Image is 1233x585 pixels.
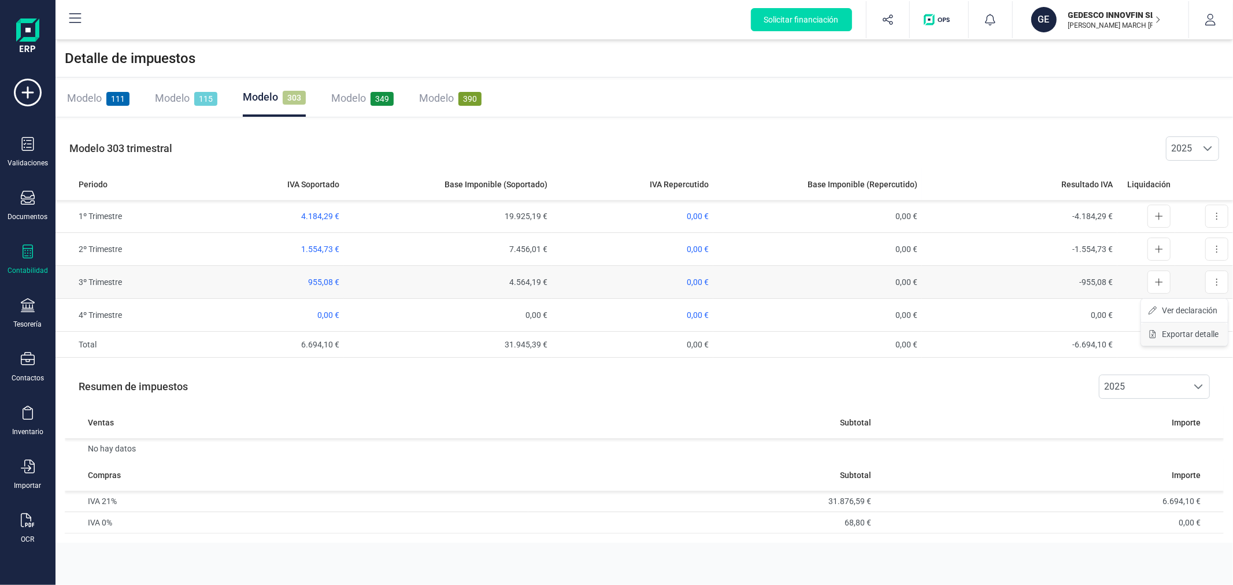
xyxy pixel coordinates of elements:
[1141,323,1228,346] button: Exportar detalle
[876,491,1224,512] td: 6.694,10 €
[840,417,872,428] span: Subtotal
[713,233,922,266] td: 0,00 €
[445,179,547,190] span: Base Imponible (Soportado)
[194,92,217,106] span: 115
[1167,137,1197,160] span: 2025
[713,332,922,358] td: 0,00 €
[8,266,48,275] div: Contabilidad
[283,91,306,105] span: 303
[12,427,43,436] div: Inventario
[14,481,42,490] div: Importar
[155,92,190,104] span: Modelo
[1162,328,1219,340] span: Exportar detalle
[55,200,171,233] td: 1º Trimestre
[687,212,709,221] span: 0,00 €
[922,200,1117,233] td: -4.184,29 €
[917,1,961,38] button: Logo de OPS
[8,212,48,221] div: Documentos
[16,18,39,55] img: Logo Finanedi
[458,92,482,106] span: 390
[876,512,1224,534] td: 0,00 €
[331,92,366,104] span: Modelo
[301,245,339,254] span: 1.554,73 €
[1061,179,1113,190] span: Resultado IVA
[55,40,1233,77] div: Detalle de impuestos
[287,179,339,190] span: IVA Soportado
[922,233,1117,266] td: -1.554,73 €
[840,469,872,481] span: Subtotal
[317,310,339,320] span: 0,00 €
[88,417,114,428] span: Ventas
[1027,1,1175,38] button: GEGEDESCO INNOVFIN SL[PERSON_NAME] MARCH [PERSON_NAME]
[65,438,1224,459] td: No hay datos
[1031,7,1057,32] div: GE
[344,332,553,358] td: 31.945,39 €
[924,14,954,25] img: Logo de OPS
[79,179,108,190] span: Periodo
[751,8,852,31] button: Solicitar financiación
[55,129,172,168] p: Modelo 303 trimestral
[67,92,102,104] span: Modelo
[650,179,709,190] span: IVA Repercutido
[687,340,709,349] span: 0,00 €
[308,277,339,287] span: 955,08 €
[528,491,876,512] td: 31.876,59 €
[88,469,121,481] span: Compras
[12,373,44,383] div: Contactos
[106,92,129,106] span: 111
[419,92,454,104] span: Modelo
[55,332,171,358] td: Total
[1127,179,1171,190] span: Liquidación
[1068,21,1161,30] p: [PERSON_NAME] MARCH [PERSON_NAME]
[1162,305,1217,316] span: Ver declaración
[687,245,709,254] span: 0,00 €
[55,299,171,332] td: 4º Trimestre
[344,200,553,233] td: 19.925,19 €
[344,299,553,332] td: 0,00 €
[922,266,1117,299] td: -955,08 €
[687,277,709,287] span: 0,00 €
[713,266,922,299] td: 0,00 €
[1172,417,1201,428] span: Importe
[1141,299,1228,322] button: Ver declaración
[922,332,1117,358] td: -6.694,10 €
[21,535,35,544] div: OCR
[922,299,1117,332] td: 0,00 €
[808,179,917,190] span: Base Imponible (Repercutido)
[301,212,339,221] span: 4.184,29 €
[713,200,922,233] td: 0,00 €
[243,91,278,103] span: Modelo
[713,299,922,332] td: 0,00 €
[65,491,528,512] td: IVA 21%
[1172,469,1201,481] span: Importe
[344,266,553,299] td: 4.564,19 €
[764,14,839,25] span: Solicitar financiación
[344,233,553,266] td: 7.456,01 €
[687,310,709,320] span: 0,00 €
[301,340,339,349] span: 6.694,10 €
[65,512,528,534] td: IVA 0%
[55,266,171,299] td: 3º Trimestre
[65,367,188,406] p: Resumen de impuestos
[1068,9,1161,21] p: GEDESCO INNOVFIN SL
[1099,375,1187,398] span: 2025
[528,512,876,534] td: 68,80 €
[55,233,171,266] td: 2º Trimestre
[8,158,48,168] div: Validaciones
[14,320,42,329] div: Tesorería
[371,92,394,106] span: 349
